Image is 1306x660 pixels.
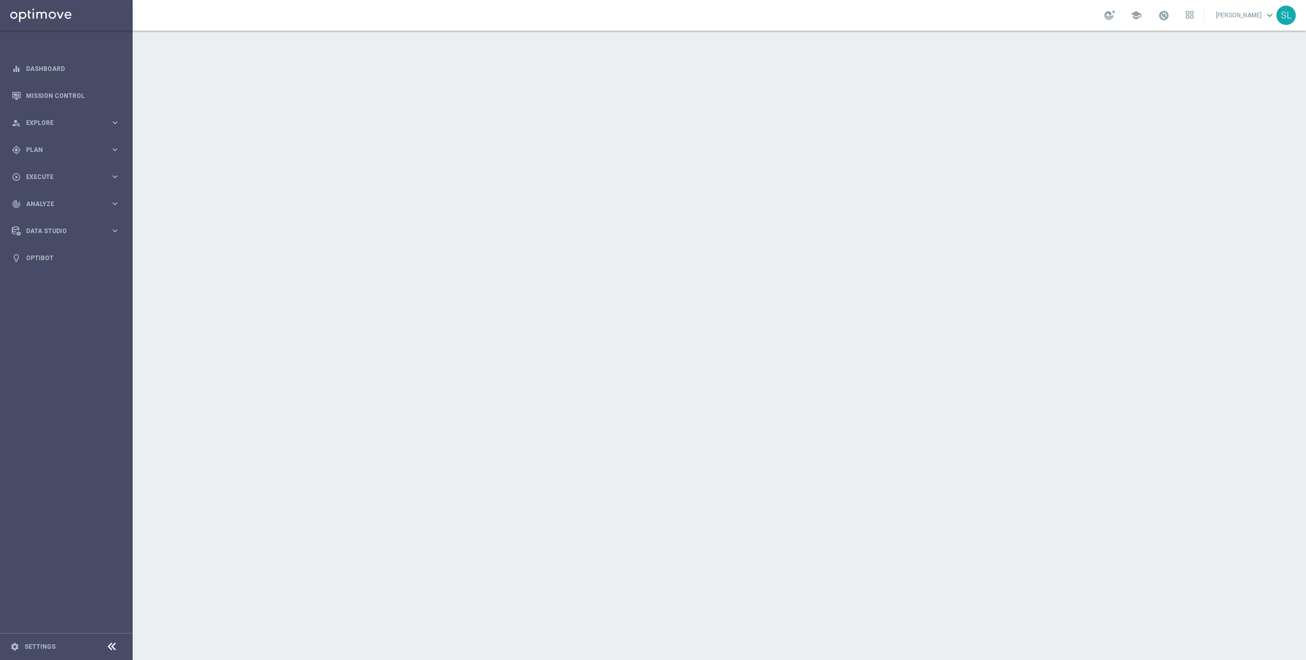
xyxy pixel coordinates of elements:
i: settings [10,642,19,651]
i: keyboard_arrow_right [110,226,120,236]
div: SL [1276,6,1296,25]
button: play_circle_outline Execute keyboard_arrow_right [11,173,120,181]
i: person_search [12,118,21,128]
a: Optibot [26,244,120,271]
div: Plan [12,145,110,155]
span: keyboard_arrow_down [1264,10,1275,21]
i: track_changes [12,199,21,209]
div: Data Studio [12,226,110,236]
button: Mission Control [11,92,120,100]
button: equalizer Dashboard [11,65,120,73]
span: Explore [26,120,110,126]
i: keyboard_arrow_right [110,172,120,182]
span: Plan [26,147,110,153]
span: school [1131,10,1142,21]
a: Mission Control [26,82,120,109]
button: person_search Explore keyboard_arrow_right [11,119,120,127]
a: Settings [24,644,56,650]
div: Explore [12,118,110,128]
a: [PERSON_NAME]keyboard_arrow_down [1215,8,1276,23]
button: lightbulb Optibot [11,254,120,262]
div: Dashboard [12,55,120,82]
button: gps_fixed Plan keyboard_arrow_right [11,146,120,154]
div: Optibot [12,244,120,271]
div: Mission Control [12,82,120,109]
i: keyboard_arrow_right [110,199,120,209]
span: Execute [26,174,110,180]
div: Analyze [12,199,110,209]
a: Dashboard [26,55,120,82]
i: lightbulb [12,253,21,263]
i: play_circle_outline [12,172,21,182]
i: equalizer [12,64,21,73]
button: Data Studio keyboard_arrow_right [11,227,120,235]
span: Data Studio [26,228,110,234]
span: Analyze [26,201,110,207]
button: track_changes Analyze keyboard_arrow_right [11,200,120,208]
i: keyboard_arrow_right [110,145,120,155]
i: keyboard_arrow_right [110,118,120,128]
i: gps_fixed [12,145,21,155]
div: Execute [12,172,110,182]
